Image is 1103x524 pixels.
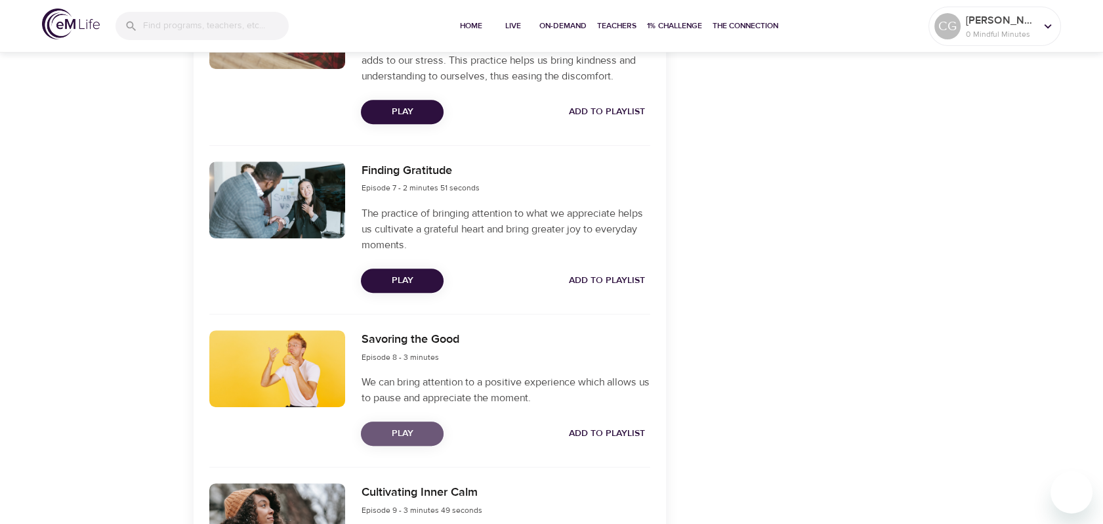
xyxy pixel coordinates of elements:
[647,19,702,33] span: 1% Challenge
[597,19,636,33] span: Teachers
[455,19,487,33] span: Home
[361,374,650,406] p: We can bring attention to a positive experience which allows us to pause and appreciate the moment.
[361,37,650,84] p: When things are difficult, we can become self-critical, which adds to our stress. This practice h...
[564,422,650,446] button: Add to Playlist
[966,12,1035,28] p: [PERSON_NAME]
[42,9,100,39] img: logo
[569,104,645,120] span: Add to Playlist
[361,162,479,181] h6: Finding Gratitude
[361,352,438,362] span: Episode 8 - 3 minutes
[361,422,444,446] button: Play
[361,330,459,349] h6: Savoring the Good
[1051,471,1093,513] iframe: Button to launch messaging window
[539,19,587,33] span: On-Demand
[361,483,482,502] h6: Cultivating Inner Calm
[361,100,444,124] button: Play
[564,269,650,293] button: Add to Playlist
[564,100,650,124] button: Add to Playlist
[143,12,289,40] input: Find programs, teachers, etc...
[371,273,433,289] span: Play
[371,104,433,120] span: Play
[713,19,778,33] span: The Connection
[569,426,645,442] span: Add to Playlist
[497,19,529,33] span: Live
[361,269,444,293] button: Play
[966,28,1035,40] p: 0 Mindful Minutes
[361,206,650,253] p: The practice of bringing attention to what we appreciate helps us cultivate a grateful heart and ...
[569,273,645,289] span: Add to Playlist
[934,13,961,39] div: CG
[361,505,482,515] span: Episode 9 - 3 minutes 49 seconds
[361,183,479,193] span: Episode 7 - 2 minutes 51 seconds
[371,426,433,442] span: Play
